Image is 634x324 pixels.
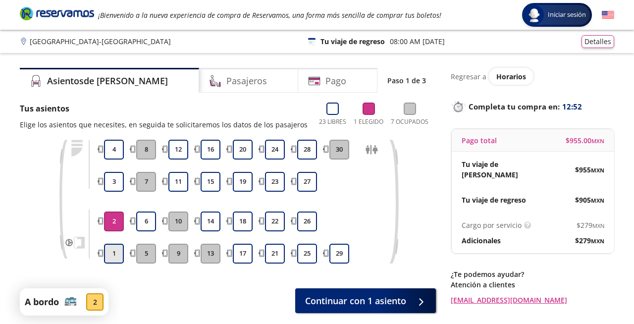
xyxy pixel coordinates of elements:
span: $ 905 [575,195,604,205]
p: Adicionales [462,235,501,246]
button: 18 [233,212,253,231]
p: Pago total [462,135,497,146]
h4: Asientos de [PERSON_NAME] [47,74,168,88]
p: 08:00 AM [DATE] [390,36,445,47]
button: 11 [168,172,188,192]
button: 9 [168,244,188,264]
p: ¿Te podemos ayudar? [451,269,614,279]
button: 20 [233,140,253,160]
button: Continuar con 1 asiento [295,288,436,313]
button: 15 [201,172,220,192]
p: Tus asientos [20,103,308,114]
em: ¡Bienvenido a la nueva experiencia de compra de Reservamos, una forma más sencilla de comprar tus... [98,10,441,20]
span: Horarios [496,72,526,81]
small: MXN [592,222,604,229]
p: Regresar a [451,71,486,82]
p: Cargo por servicio [462,220,522,230]
p: Tu viaje de regreso [462,195,526,205]
button: Detalles [581,35,614,48]
button: 21 [265,244,285,264]
button: 7 [136,172,156,192]
button: English [602,9,614,21]
a: Brand Logo [20,6,94,24]
span: $ 279 [575,235,604,246]
button: 13 [201,244,220,264]
span: $ 955.00 [566,135,604,146]
p: Elige los asientos que necesites, en seguida te solicitaremos los datos de los pasajeros [20,119,308,130]
button: 6 [136,212,156,231]
p: Atención a clientes [451,279,614,290]
button: 29 [329,244,349,264]
span: Iniciar sesión [544,10,590,20]
button: 26 [297,212,317,231]
button: 22 [265,212,285,231]
small: MXN [591,197,604,204]
button: 16 [201,140,220,160]
button: 17 [233,244,253,264]
p: 7 Ocupados [391,117,428,126]
button: 2 [104,212,124,231]
button: 25 [297,244,317,264]
a: [EMAIL_ADDRESS][DOMAIN_NAME] [451,295,614,305]
span: $ 279 [577,220,604,230]
small: MXN [591,166,604,174]
div: 2 [86,293,104,311]
i: Brand Logo [20,6,94,21]
p: 1 Elegido [354,117,383,126]
span: 12:52 [562,101,582,112]
button: 4 [104,140,124,160]
p: 23 Libres [319,117,346,126]
button: 14 [201,212,220,231]
span: Continuar con 1 asiento [305,294,406,308]
p: A bordo [25,295,59,309]
p: Paso 1 de 3 [387,75,426,86]
button: 5 [136,244,156,264]
button: 27 [297,172,317,192]
h4: Pasajeros [226,74,267,88]
p: Tu viaje de regreso [320,36,385,47]
button: 8 [136,140,156,160]
button: 1 [104,244,124,264]
h4: Pago [325,74,346,88]
p: Tu viaje de [PERSON_NAME] [462,159,533,180]
small: MXN [591,237,604,245]
span: $ 955 [575,164,604,175]
div: Regresar a ver horarios [451,68,614,85]
button: 30 [329,140,349,160]
button: 23 [265,172,285,192]
button: 28 [297,140,317,160]
button: 10 [168,212,188,231]
button: 19 [233,172,253,192]
p: [GEOGRAPHIC_DATA] - [GEOGRAPHIC_DATA] [30,36,171,47]
small: MXN [591,137,604,145]
button: 3 [104,172,124,192]
p: Completa tu compra en : [451,100,614,113]
button: 12 [168,140,188,160]
button: 24 [265,140,285,160]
